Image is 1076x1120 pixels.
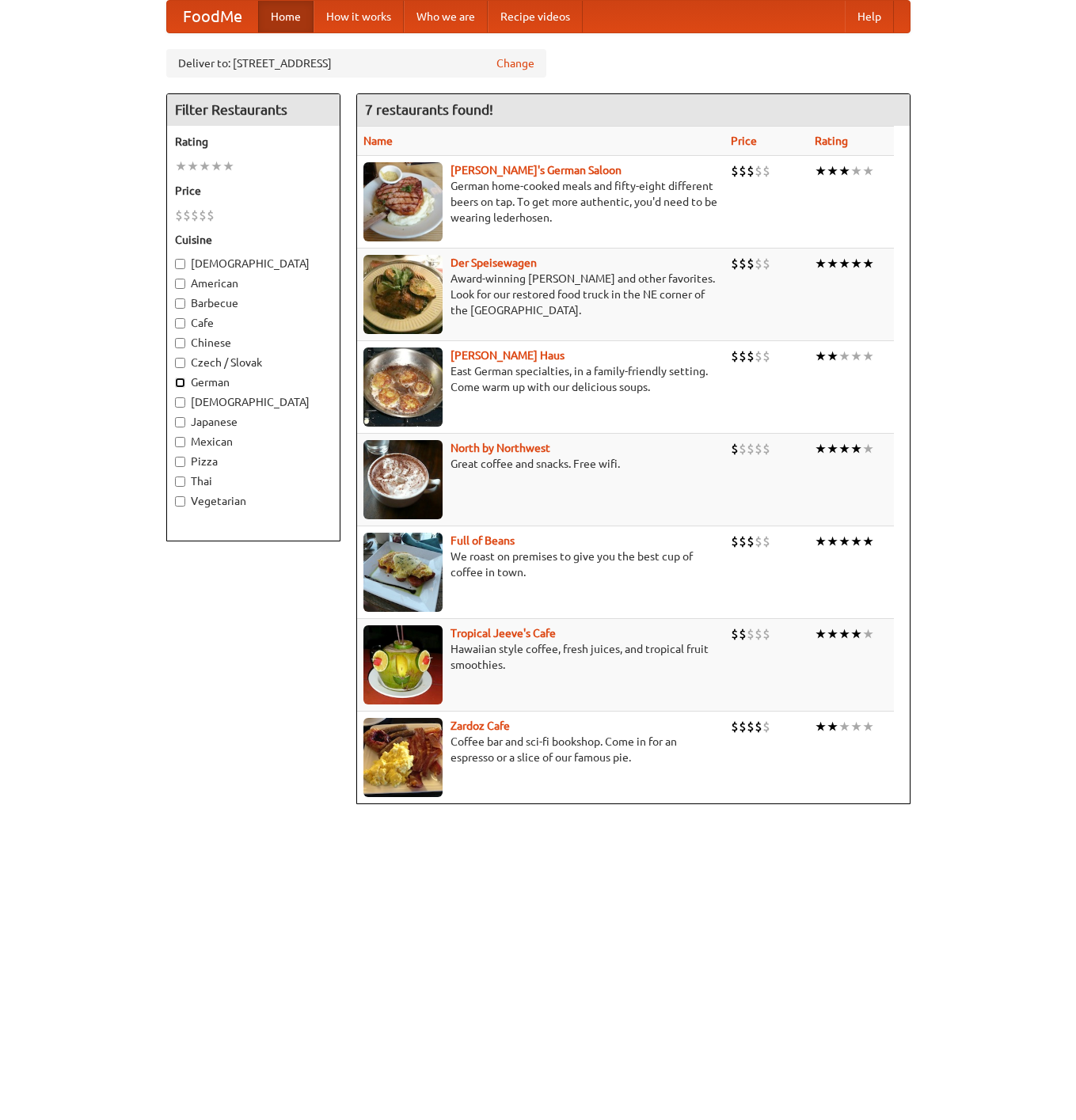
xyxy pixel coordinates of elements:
li: $ [755,255,762,272]
a: Full of Beans [451,534,515,547]
li: ★ [838,347,850,365]
a: Recipe videos [488,1,583,32]
input: Mexican [175,437,185,447]
img: zardoz.jpg [363,718,443,797]
li: ★ [211,158,222,175]
a: North by Northwest [451,442,550,454]
li: ★ [827,440,838,457]
li: ★ [850,255,862,272]
input: Pizza [175,457,185,467]
li: ★ [187,158,199,175]
p: East German specialties, in a family-friendly setting. Come warm up with our delicious soups. [363,363,718,395]
a: Change [496,55,534,71]
li: ★ [175,158,187,175]
li: ★ [838,440,850,457]
li: ★ [815,440,827,457]
h5: Price [175,183,332,199]
p: Hawaiian style coffee, fresh juices, and tropical fruit smoothies. [363,641,718,673]
li: $ [755,162,762,180]
input: Japanese [175,417,185,427]
li: ★ [815,625,827,643]
a: Rating [815,135,848,147]
label: Japanese [175,414,332,430]
h5: Cuisine [175,232,332,248]
li: $ [747,533,755,550]
li: $ [747,718,755,735]
li: $ [191,207,199,224]
input: American [175,279,185,289]
label: Pizza [175,454,332,469]
li: $ [207,207,215,224]
li: $ [731,347,739,365]
label: Czech / Slovak [175,355,332,370]
input: Czech / Slovak [175,358,185,368]
label: German [175,374,332,390]
input: German [175,378,185,388]
li: ★ [850,625,862,643]
input: Chinese [175,338,185,348]
li: ★ [862,533,874,550]
li: $ [755,347,762,365]
a: Who we are [404,1,488,32]
a: Price [731,135,757,147]
input: [DEMOGRAPHIC_DATA] [175,259,185,269]
p: Award-winning [PERSON_NAME] and other favorites. Look for our restored food truck in the NE corne... [363,271,718,318]
li: ★ [862,718,874,735]
li: ★ [862,347,874,365]
h5: Rating [175,134,332,150]
li: $ [755,625,762,643]
li: ★ [827,625,838,643]
label: [DEMOGRAPHIC_DATA] [175,394,332,410]
li: ★ [815,347,827,365]
li: $ [739,625,747,643]
label: Chinese [175,335,332,351]
li: $ [739,347,747,365]
li: ★ [827,718,838,735]
li: $ [739,440,747,457]
p: Great coffee and snacks. Free wifi. [363,456,718,472]
input: Barbecue [175,298,185,309]
li: $ [747,440,755,457]
p: German home-cooked meals and fifty-eight different beers on tap. To get more authentic, you'd nee... [363,178,718,226]
a: Help [845,1,894,32]
li: $ [747,255,755,272]
h4: Filter Restaurants [167,94,340,126]
li: $ [731,533,739,550]
li: ★ [827,255,838,272]
img: jeeves.jpg [363,625,443,704]
li: ★ [815,255,827,272]
li: $ [731,255,739,272]
li: ★ [199,158,211,175]
div: Deliver to: [STREET_ADDRESS] [166,49,546,78]
li: ★ [850,347,862,365]
li: $ [731,440,739,457]
li: ★ [862,625,874,643]
li: $ [755,718,762,735]
input: Vegetarian [175,496,185,507]
li: ★ [838,718,850,735]
label: American [175,275,332,291]
li: ★ [838,533,850,550]
img: beans.jpg [363,533,443,612]
li: $ [747,162,755,180]
b: Der Speisewagen [451,256,537,269]
li: ★ [838,162,850,180]
p: We roast on premises to give you the best cup of coffee in town. [363,549,718,580]
li: $ [755,533,762,550]
li: ★ [815,533,827,550]
li: ★ [862,440,874,457]
label: Cafe [175,315,332,331]
label: Barbecue [175,295,332,311]
input: [DEMOGRAPHIC_DATA] [175,397,185,408]
li: ★ [862,255,874,272]
b: Zardoz Cafe [451,719,510,732]
li: ★ [850,162,862,180]
a: Home [258,1,314,32]
li: $ [747,347,755,365]
li: ★ [827,162,838,180]
li: ★ [815,718,827,735]
b: [PERSON_NAME]'s German Saloon [451,164,622,177]
img: speisewagen.jpg [363,255,443,334]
